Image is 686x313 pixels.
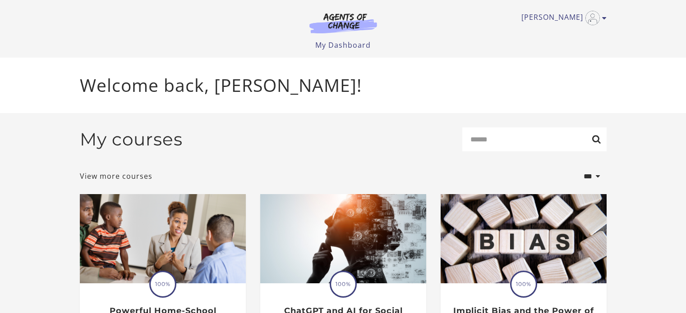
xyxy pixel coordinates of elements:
[300,13,387,33] img: Agents of Change Logo
[151,272,175,296] span: 100%
[511,272,536,296] span: 100%
[521,11,602,25] a: Toggle menu
[331,272,355,296] span: 100%
[80,171,152,181] a: View more courses
[315,40,371,50] a: My Dashboard
[80,129,183,150] h2: My courses
[80,72,607,99] p: Welcome back, [PERSON_NAME]!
